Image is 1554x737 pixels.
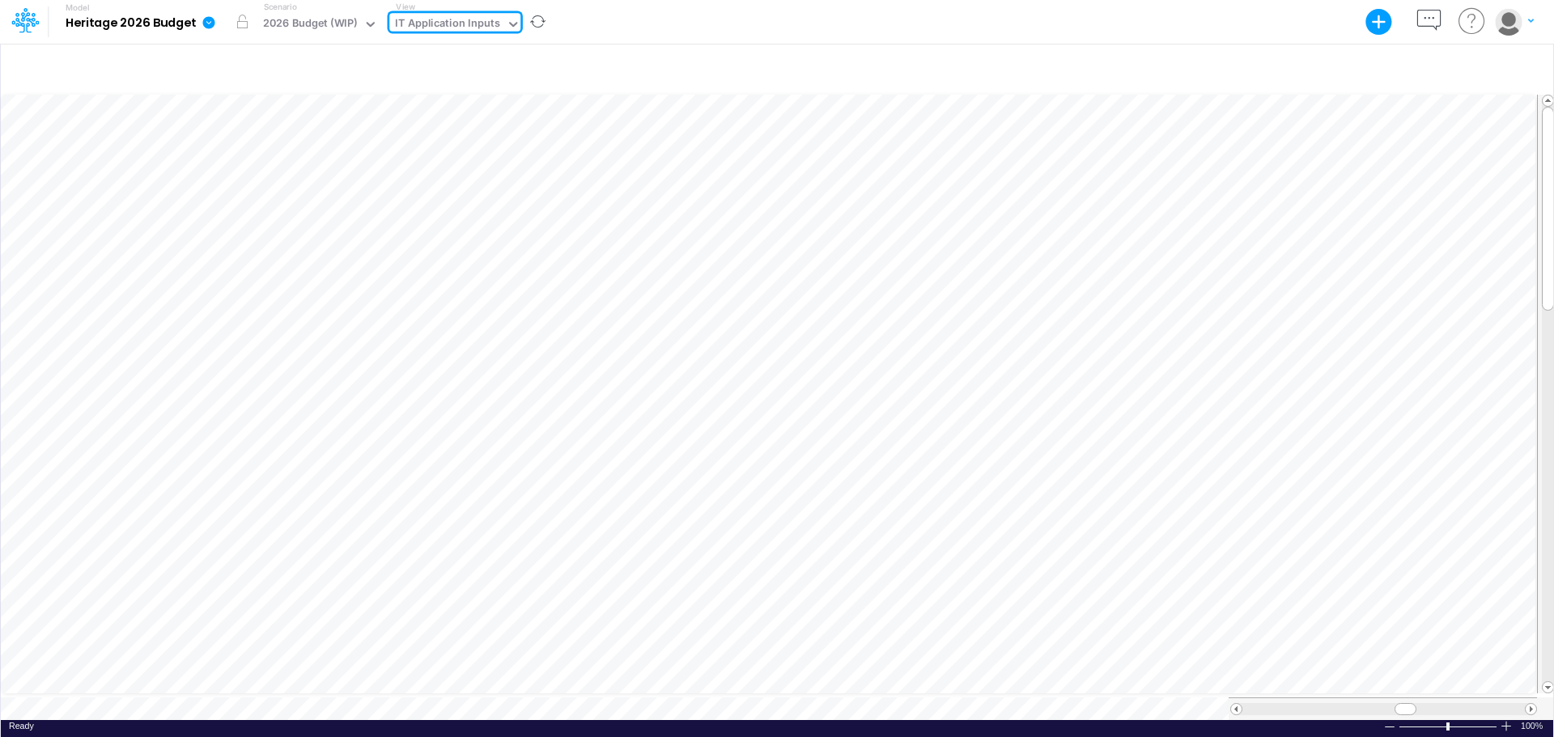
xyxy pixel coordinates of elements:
[263,15,358,34] div: 2026 Budget (WIP)
[1399,720,1500,732] div: Zoom
[1383,721,1396,733] div: Zoom Out
[395,15,500,34] div: IT Application Inputs
[264,1,297,13] label: Scenario
[66,16,196,31] b: Heritage 2026 Budget
[9,720,34,732] div: In Ready mode
[1521,720,1545,732] span: 100%
[1446,722,1450,731] div: Zoom
[1500,720,1513,732] div: Zoom In
[1521,720,1545,732] div: Zoom level
[66,3,90,13] label: Model
[9,721,34,731] span: Ready
[396,1,414,13] label: View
